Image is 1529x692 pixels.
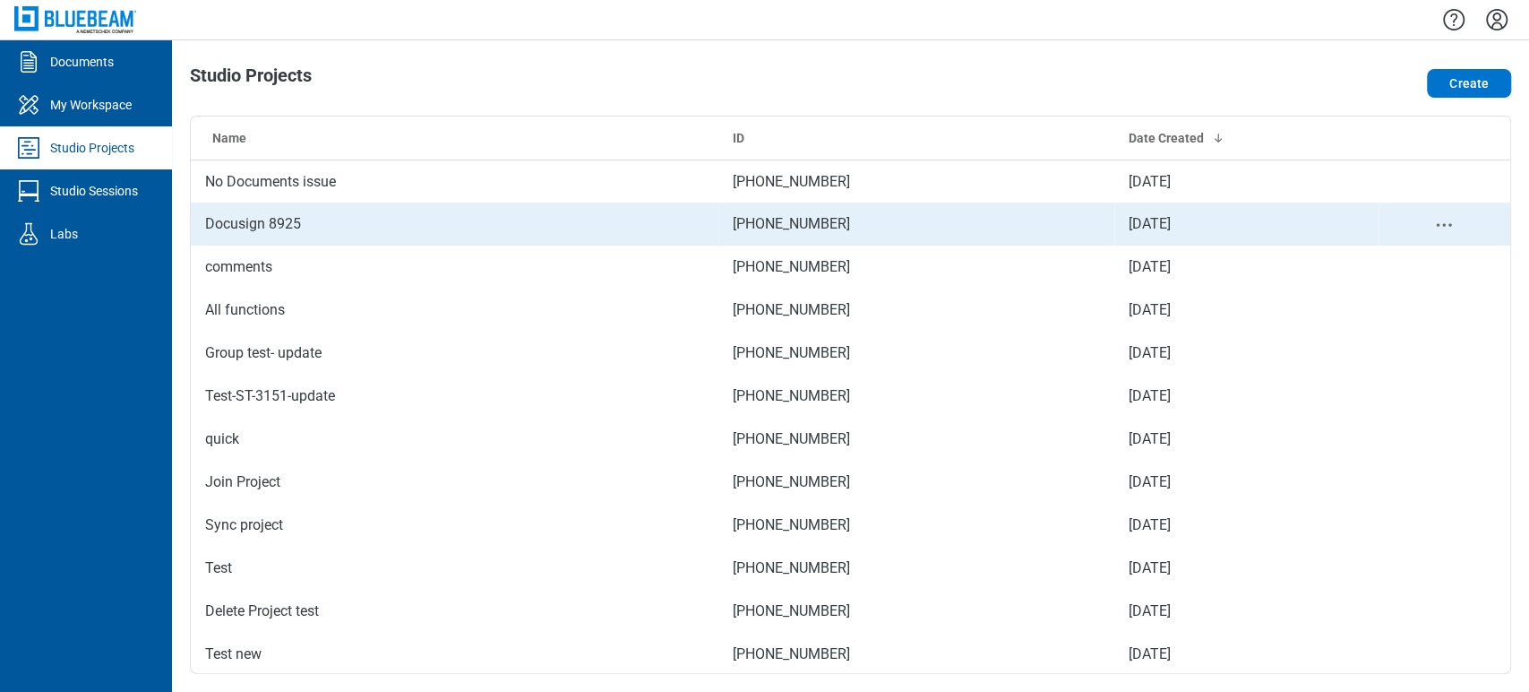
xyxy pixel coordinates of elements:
[718,504,1114,547] td: [PHONE_NUMBER]
[718,332,1114,375] td: [PHONE_NUMBER]
[191,332,718,375] td: Group test- update
[733,129,1100,147] div: ID
[50,96,132,114] div: My Workspace
[1482,4,1511,35] button: Settings
[718,246,1114,289] td: [PHONE_NUMBER]
[191,160,718,203] td: No Documents issue
[190,65,312,94] h1: Studio Projects
[1114,633,1379,676] td: [DATE]
[191,547,718,590] td: Test
[1129,129,1364,147] div: Date Created
[718,590,1114,633] td: [PHONE_NUMBER]
[718,547,1114,590] td: [PHONE_NUMBER]
[718,203,1114,246] td: [PHONE_NUMBER]
[718,375,1114,418] td: [PHONE_NUMBER]
[1114,203,1379,246] td: [DATE]
[50,139,134,157] div: Studio Projects
[718,289,1114,332] td: [PHONE_NUMBER]
[14,91,43,119] svg: My Workspace
[14,134,43,162] svg: Studio Projects
[1114,418,1379,461] td: [DATE]
[1114,332,1379,375] td: [DATE]
[191,504,718,547] td: Sync project
[1114,375,1379,418] td: [DATE]
[718,160,1114,203] td: [PHONE_NUMBER]
[191,246,718,289] td: comments
[191,418,718,461] td: quick
[50,53,114,71] div: Documents
[1114,547,1379,590] td: [DATE]
[191,289,718,332] td: All functions
[1114,461,1379,504] td: [DATE]
[1433,214,1455,236] button: project-actions-menu
[1114,590,1379,633] td: [DATE]
[50,182,138,200] div: Studio Sessions
[191,375,718,418] td: Test-ST-3151-update
[718,461,1114,504] td: [PHONE_NUMBER]
[1114,289,1379,332] td: [DATE]
[191,590,718,633] td: Delete Project test
[1114,160,1379,203] td: [DATE]
[191,461,718,504] td: Join Project
[1427,69,1511,98] button: Create
[14,220,43,248] svg: Labs
[718,418,1114,461] td: [PHONE_NUMBER]
[50,225,78,243] div: Labs
[718,633,1114,676] td: [PHONE_NUMBER]
[14,177,43,205] svg: Studio Sessions
[191,633,718,676] td: Test new
[14,6,136,32] img: Bluebeam, Inc.
[212,129,704,147] div: Name
[14,48,43,76] svg: Documents
[1114,504,1379,547] td: [DATE]
[1114,246,1379,289] td: [DATE]
[191,203,718,246] td: Docusign 8925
